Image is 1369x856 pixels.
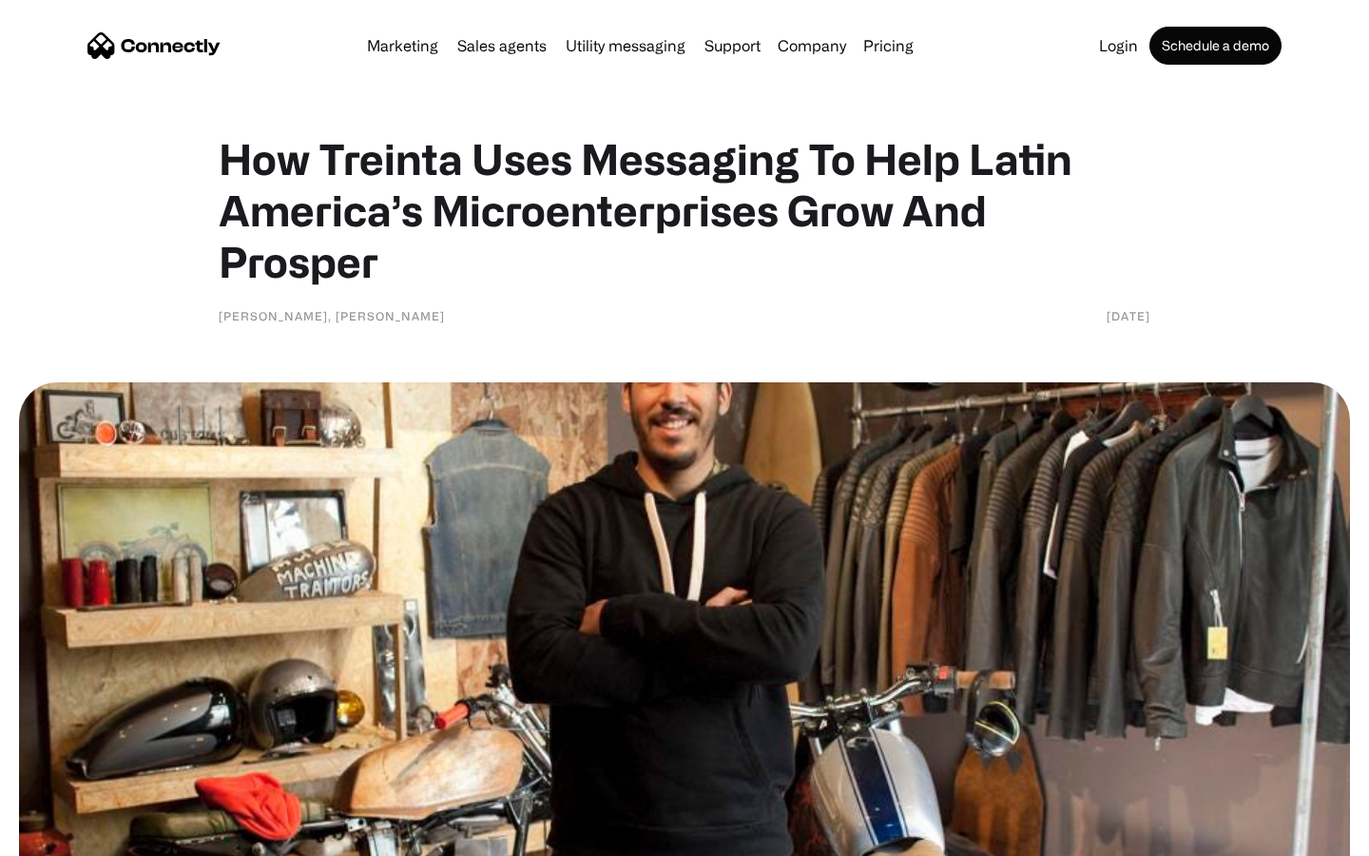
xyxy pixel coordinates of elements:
a: Sales agents [450,38,554,53]
h1: How Treinta Uses Messaging To Help Latin America’s Microenterprises Grow And Prosper [219,133,1150,287]
a: Support [697,38,768,53]
div: [PERSON_NAME], [PERSON_NAME] [219,306,445,325]
aside: Language selected: English [19,823,114,849]
a: Pricing [856,38,921,53]
ul: Language list [38,823,114,849]
a: Schedule a demo [1149,27,1282,65]
a: Marketing [359,38,446,53]
a: Utility messaging [558,38,693,53]
div: Company [778,32,846,59]
a: Login [1091,38,1146,53]
div: [DATE] [1107,306,1150,325]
